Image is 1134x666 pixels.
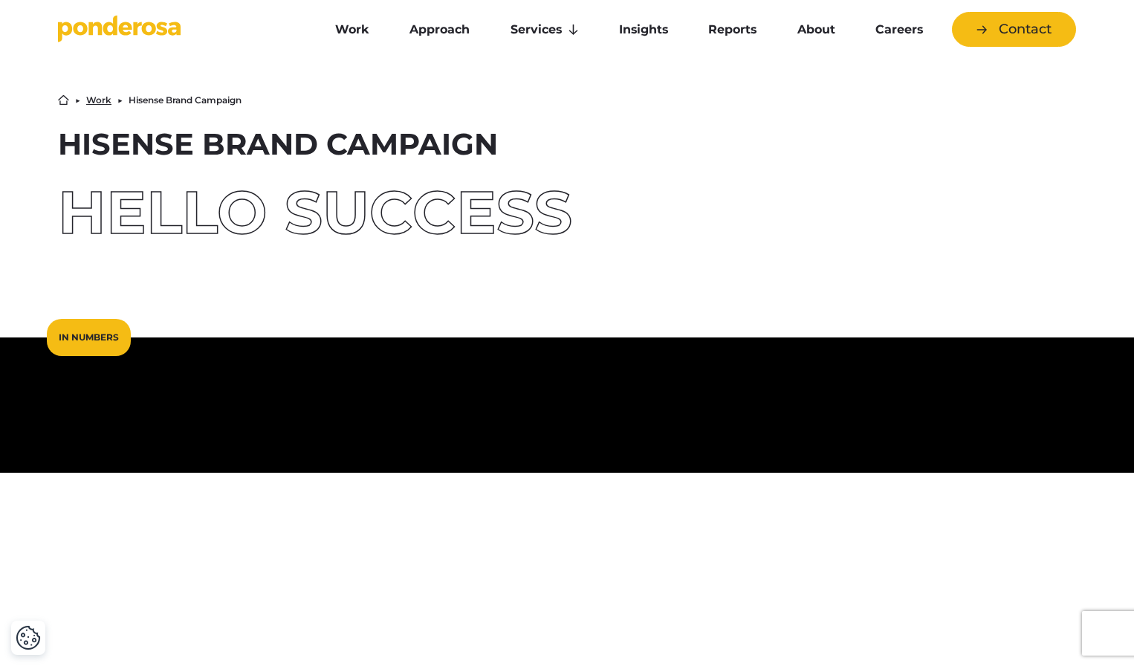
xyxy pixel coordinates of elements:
a: Home [58,94,69,106]
button: Cookie Settings [16,625,41,650]
a: Careers [858,14,940,45]
div: Hello success [58,183,1076,242]
a: Work [318,14,386,45]
a: Insights [602,14,685,45]
a: Approach [392,14,487,45]
li: ▶︎ [75,96,80,105]
li: Hisense Brand Campaign [129,96,242,105]
a: Services [493,14,596,45]
a: About [780,14,852,45]
a: Go to homepage [58,15,296,45]
a: Reports [691,14,774,45]
div: In Numbers [47,319,131,356]
img: Revisit consent button [16,625,41,650]
a: Contact [952,12,1076,47]
a: Work [86,96,111,105]
h1: Hisense Brand Campaign [58,129,1076,159]
li: ▶︎ [117,96,123,105]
